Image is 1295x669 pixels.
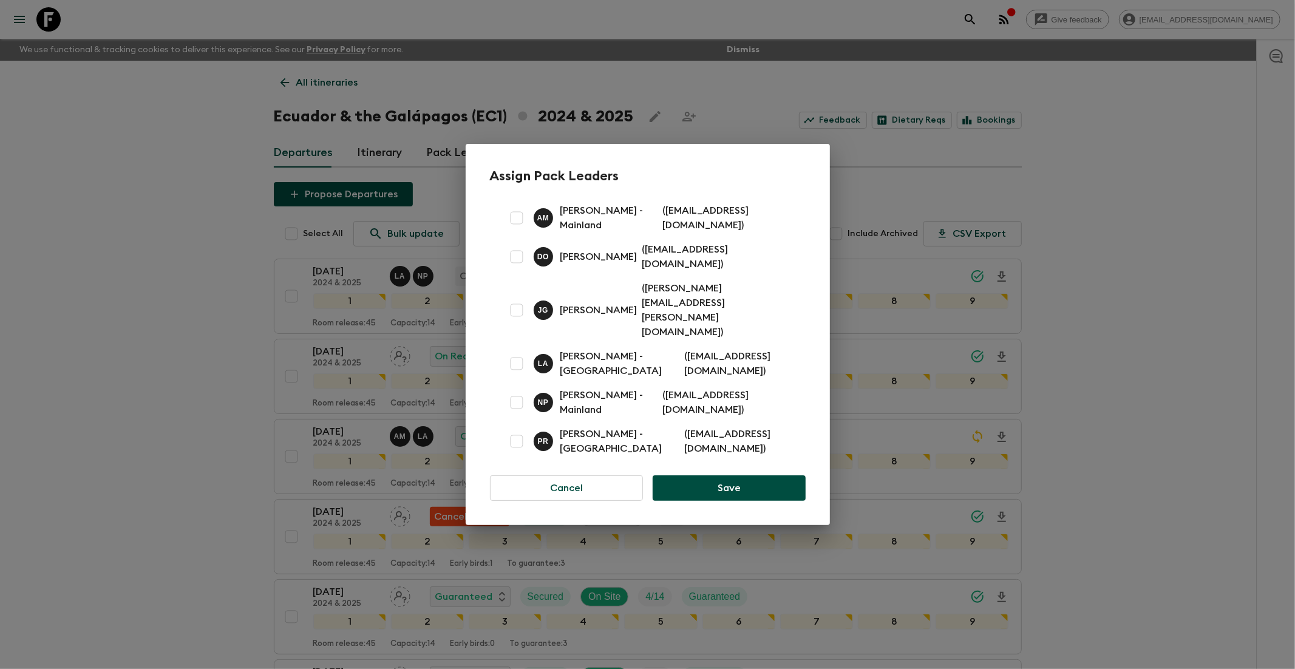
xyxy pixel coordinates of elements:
p: [PERSON_NAME] - Mainland [560,388,658,417]
p: D O [537,252,549,262]
p: ( [PERSON_NAME][EMAIL_ADDRESS][PERSON_NAME][DOMAIN_NAME] ) [642,281,791,339]
p: ( [EMAIL_ADDRESS][DOMAIN_NAME] ) [684,427,791,456]
p: ( [EMAIL_ADDRESS][DOMAIN_NAME] ) [662,388,790,417]
p: J G [538,305,548,315]
p: [PERSON_NAME] - [GEOGRAPHIC_DATA] [560,427,680,456]
p: ( [EMAIL_ADDRESS][DOMAIN_NAME] ) [642,242,791,271]
p: N P [538,398,549,407]
button: Cancel [490,475,644,501]
h2: Assign Pack Leaders [490,168,806,184]
p: [PERSON_NAME] [560,303,637,318]
button: Save [653,475,805,501]
p: P R [538,436,549,446]
p: L A [538,359,548,368]
p: [PERSON_NAME] - [GEOGRAPHIC_DATA] [560,349,680,378]
p: ( [EMAIL_ADDRESS][DOMAIN_NAME] ) [662,203,790,233]
p: [PERSON_NAME] - Mainland [560,203,658,233]
p: A M [537,213,549,223]
p: ( [EMAIL_ADDRESS][DOMAIN_NAME] ) [684,349,791,378]
p: [PERSON_NAME] [560,250,637,264]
